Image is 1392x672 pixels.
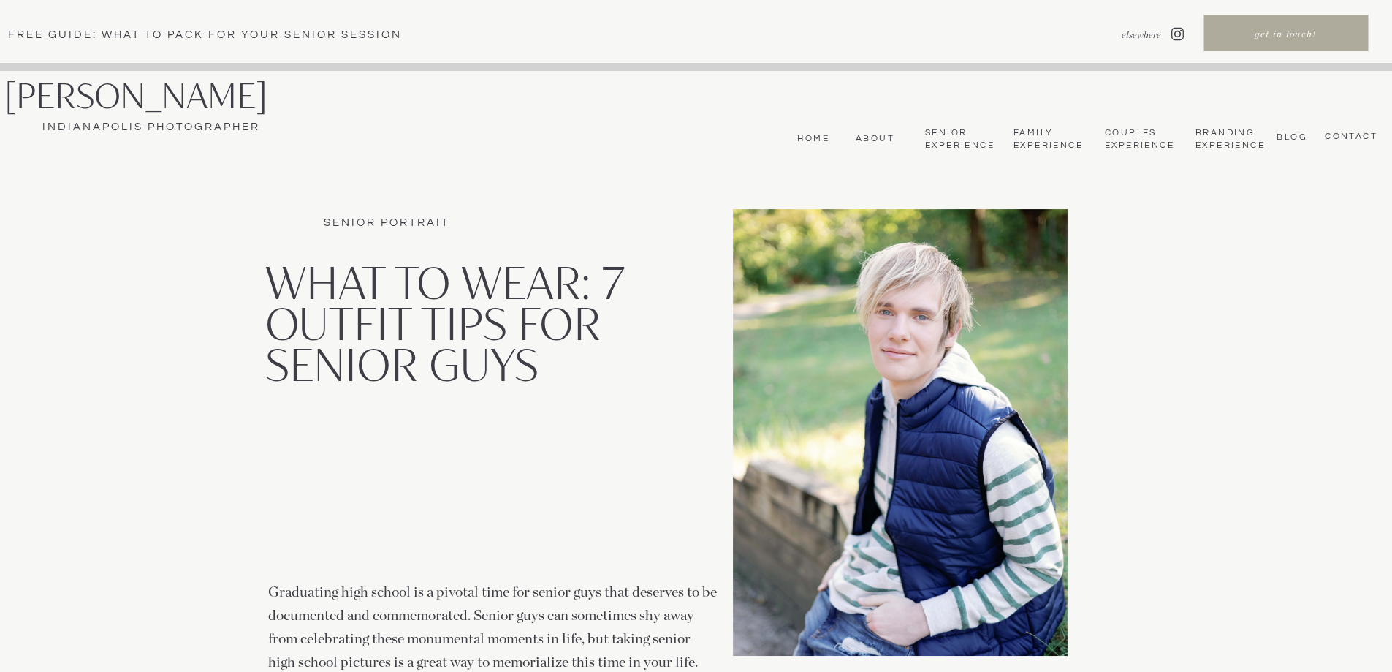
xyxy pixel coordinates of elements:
[4,78,311,116] a: [PERSON_NAME]
[851,133,894,145] a: About
[1205,28,1366,44] a: get in touch!
[265,262,718,562] h1: What To Wear: 7 Outfit Tips for Senior Guys
[1105,127,1173,151] a: Couples Experience
[8,27,426,42] a: Free Guide: What To pack for your senior session
[324,217,449,228] a: Senior Portrait
[4,119,297,135] a: Indianapolis Photographer
[1013,127,1081,151] a: Family Experience
[1273,132,1307,142] a: bLog
[925,127,993,151] a: Senior Experience
[1085,29,1161,42] nav: elsewhere
[1195,127,1262,151] a: BrandingExperience
[794,133,829,145] a: Home
[1195,127,1262,151] nav: Branding Experience
[1320,131,1377,143] a: CONTACT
